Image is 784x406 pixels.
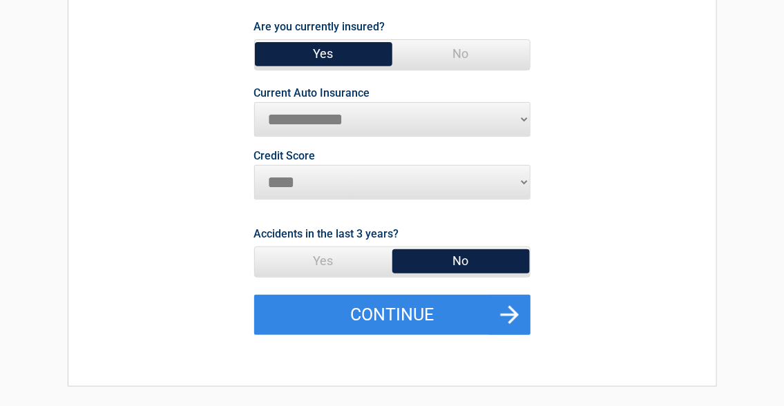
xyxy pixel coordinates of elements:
span: No [392,247,530,275]
span: No [392,40,530,68]
label: Are you currently insured? [254,17,385,36]
label: Current Auto Insurance [254,88,370,99]
span: Yes [255,40,392,68]
label: Accidents in the last 3 years? [254,224,399,243]
span: Yes [255,247,392,275]
label: Credit Score [254,151,316,162]
button: Continue [254,295,530,335]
